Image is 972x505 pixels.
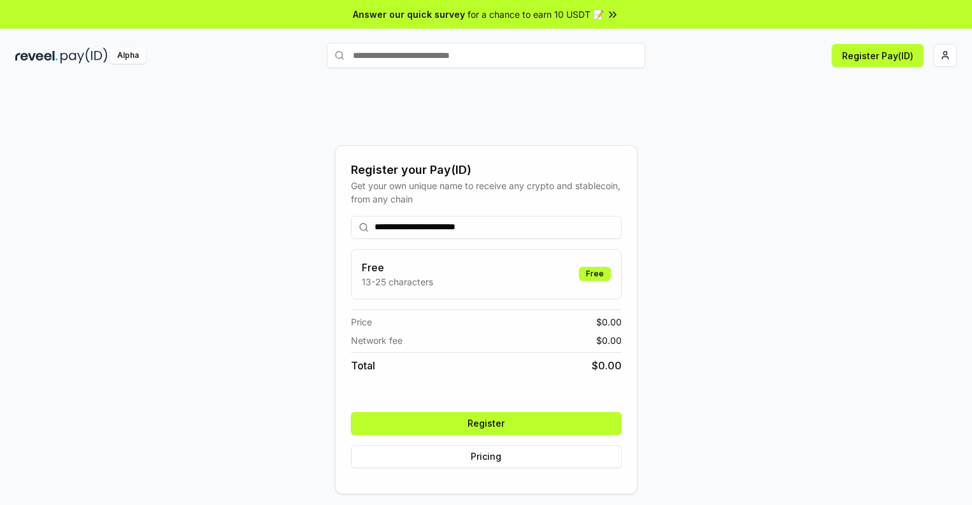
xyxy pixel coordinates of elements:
[579,267,611,281] div: Free
[468,8,604,21] span: for a chance to earn 10 USDT 📝
[362,260,433,275] h3: Free
[110,48,146,64] div: Alpha
[351,179,622,206] div: Get your own unique name to receive any crypto and stablecoin, from any chain
[592,358,622,373] span: $ 0.00
[353,8,465,21] span: Answer our quick survey
[61,48,108,64] img: pay_id
[351,358,375,373] span: Total
[351,412,622,435] button: Register
[362,275,433,288] p: 13-25 characters
[351,334,403,347] span: Network fee
[15,48,58,64] img: reveel_dark
[832,44,924,67] button: Register Pay(ID)
[596,334,622,347] span: $ 0.00
[596,315,622,329] span: $ 0.00
[351,161,622,179] div: Register your Pay(ID)
[351,445,622,468] button: Pricing
[351,315,372,329] span: Price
